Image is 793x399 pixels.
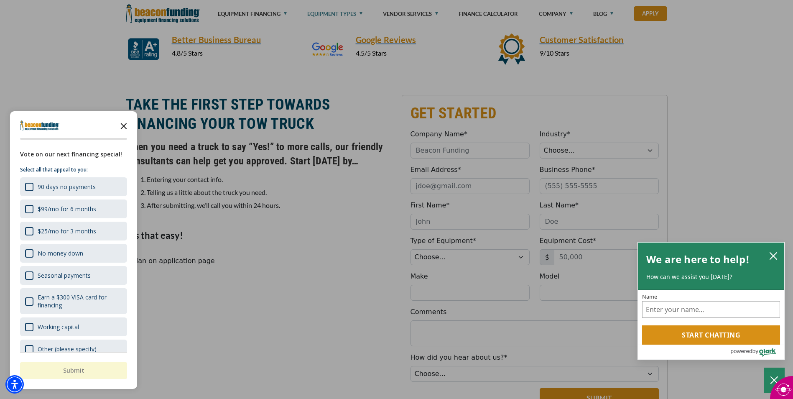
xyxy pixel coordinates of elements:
[115,117,132,134] button: Close the survey
[10,111,137,389] div: Survey
[38,271,91,279] div: Seasonal payments
[730,345,784,359] a: Powered by Olark
[20,244,127,263] div: No money down
[20,288,127,314] div: Earn a $300 VISA card for financing
[20,150,127,159] div: Vote on our next financing special!
[20,166,127,174] p: Select all that appeal to you:
[20,177,127,196] div: 90 days no payments
[20,340,127,358] div: Other (please specify)
[38,183,96,191] div: 90 days no payments
[637,242,785,360] div: olark chatbox
[642,294,780,299] label: Name
[38,249,83,257] div: No money down
[20,120,59,130] img: Company logo
[646,273,776,281] p: How can we assist you [DATE]?
[38,293,122,309] div: Earn a $300 VISA card for financing
[38,345,97,353] div: Other (please specify)
[20,317,127,336] div: Working capital
[730,346,752,356] span: powered
[20,199,127,218] div: $99/mo for 6 months
[767,250,780,261] button: close chatbox
[646,251,750,268] h2: We are here to help!
[20,266,127,285] div: Seasonal payments
[5,375,24,394] div: Accessibility Menu
[20,362,127,379] button: Submit
[642,325,780,345] button: Start chatting
[38,205,96,213] div: $99/mo for 6 months
[38,227,96,235] div: $25/mo for 3 months
[642,301,780,318] input: Name
[752,346,758,356] span: by
[20,222,127,240] div: $25/mo for 3 months
[764,368,785,393] button: Close Chatbox
[38,323,79,331] div: Working capital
